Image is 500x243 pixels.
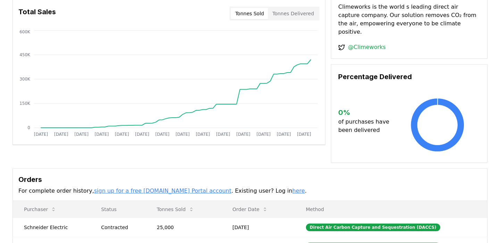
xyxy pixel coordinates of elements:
[155,132,169,137] tspan: [DATE]
[54,132,68,137] tspan: [DATE]
[196,132,210,137] tspan: [DATE]
[19,101,31,106] tspan: 150K
[19,30,31,34] tspan: 600K
[18,174,482,185] h3: Orders
[338,3,480,36] p: Climeworks is the world s leading direct air capture company. Our solution removes CO₂ from the a...
[292,187,305,194] a: here
[13,218,90,237] td: Schneider Electric
[236,132,250,137] tspan: [DATE]
[94,187,232,194] a: sign up for a free [DOMAIN_NAME] Portal account
[300,206,482,213] p: Method
[268,8,318,19] button: Tonnes Delivered
[135,132,149,137] tspan: [DATE]
[34,132,48,137] tspan: [DATE]
[222,218,295,237] td: [DATE]
[27,125,30,130] tspan: 0
[216,132,230,137] tspan: [DATE]
[306,224,440,231] div: Direct Air Carbon Capture and Sequestration (DACCS)
[115,132,129,137] tspan: [DATE]
[297,132,311,137] tspan: [DATE]
[277,132,291,137] tspan: [DATE]
[18,187,482,195] p: For complete order history, . Existing user? Log in .
[338,72,480,82] h3: Percentage Delivered
[338,107,395,118] h3: 0 %
[19,52,31,57] tspan: 450K
[101,224,140,231] div: Contracted
[19,77,31,82] tspan: 300K
[95,206,140,213] p: Status
[18,7,56,20] h3: Total Sales
[338,118,395,134] p: of purchases have been delivered
[348,43,386,51] a: @Climeworks
[146,218,222,237] td: 25,000
[227,202,274,216] button: Order Date
[95,132,109,137] tspan: [DATE]
[257,132,271,137] tspan: [DATE]
[176,132,190,137] tspan: [DATE]
[74,132,89,137] tspan: [DATE]
[231,8,268,19] button: Tonnes Sold
[18,202,62,216] button: Purchaser
[151,202,200,216] button: Tonnes Sold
